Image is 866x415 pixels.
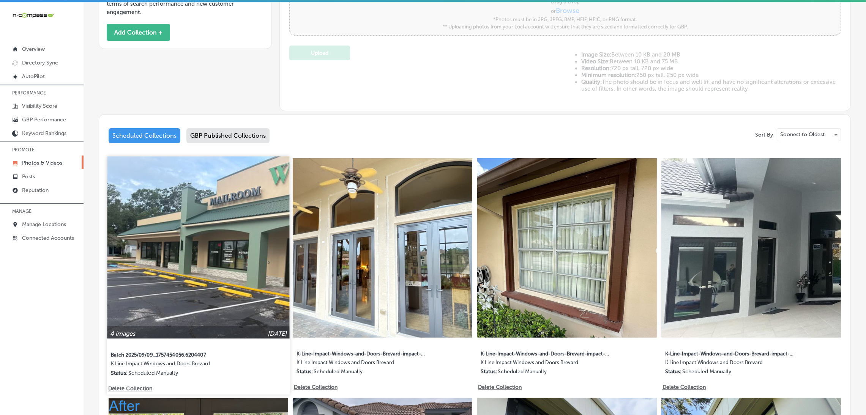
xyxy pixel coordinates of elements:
[477,158,657,338] img: Collection thumbnail
[22,60,58,66] p: Directory Sync
[297,346,426,360] label: K-Line-Impact-Windows-and-Doors-Brevard-impact-windows
[663,384,705,390] p: Delete Collection
[297,368,313,375] p: Status:
[111,347,243,361] label: Batch 2025/09/09_1757454056.6204407
[128,370,178,376] p: Scheduled Manually
[665,346,795,360] label: K-Line-Impact-Windows-and-Doors-Brevard-impact-windows
[22,116,66,123] p: GBP Performance
[22,173,35,180] p: Posts
[22,103,57,109] p: Visibility Score
[22,73,45,80] p: AutoPilot
[111,370,128,376] p: Status:
[110,330,136,337] p: 4 images
[108,385,151,392] p: Delete Collection
[780,131,825,138] p: Soonest to Oldest
[22,187,49,193] p: Reputation
[665,360,795,368] label: K Line Impact Windows and Doors Brevard
[478,384,521,390] p: Delete Collection
[498,368,547,375] p: Scheduled Manually
[22,46,45,52] p: Overview
[22,221,66,228] p: Manage Locations
[665,368,681,375] p: Status:
[107,24,170,41] button: Add Collection +
[661,158,841,338] img: Collection thumbnail
[268,330,287,337] p: [DATE]
[297,360,426,368] label: K Line Impact Windows and Doors Brevard
[109,128,180,143] div: Scheduled Collections
[293,158,472,338] img: Collection thumbnail
[12,12,54,19] img: 660ab0bf-5cc7-4cb8-ba1c-48b5ae0f18e60NCTV_CLogo_TV_Black_-500x88.png
[777,129,841,141] div: Soonest to Oldest
[22,235,74,241] p: Connected Accounts
[481,346,610,360] label: K-Line-Impact-Windows-and-Doors-Brevard-impact-windows
[22,160,62,166] p: Photos & Videos
[755,132,773,138] p: Sort By
[22,130,66,137] p: Keyword Rankings
[186,128,270,143] div: GBP Published Collections
[294,384,337,390] p: Delete Collection
[481,360,610,368] label: K Line Impact Windows and Doors Brevard
[107,156,289,338] img: Collection thumbnail
[682,368,731,375] p: Scheduled Manually
[314,368,363,375] p: Scheduled Manually
[111,361,243,370] label: K Line Impact Windows and Doors Brevard
[481,368,497,375] p: Status:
